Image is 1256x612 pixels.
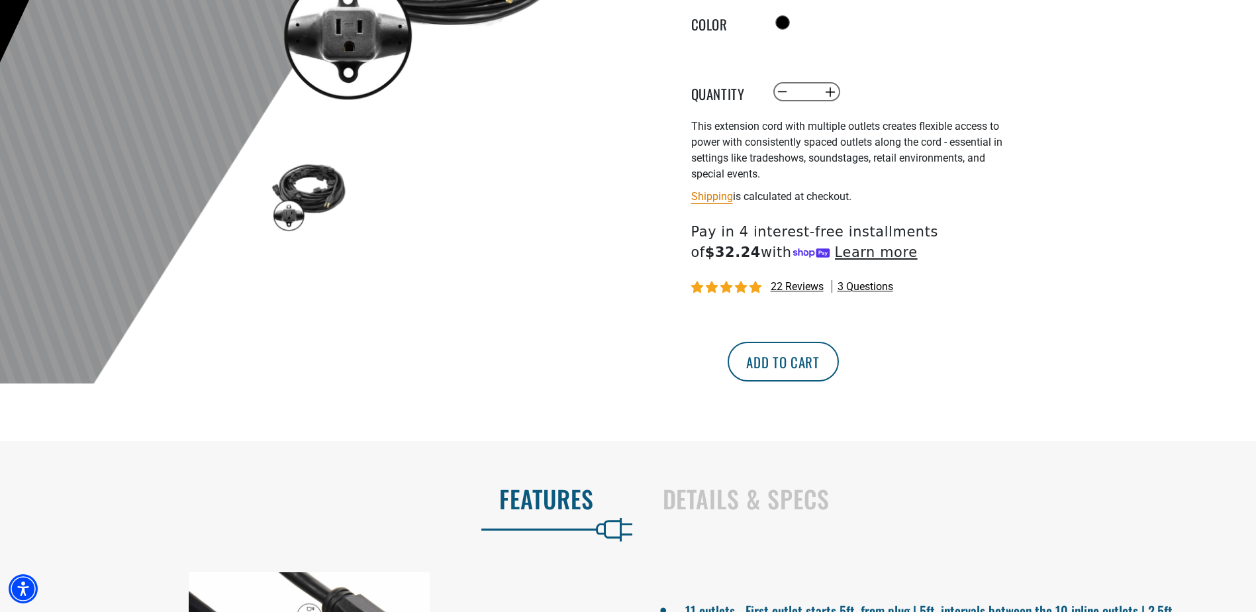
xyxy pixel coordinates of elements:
h2: Features [28,485,594,513]
span: 4.95 stars [691,281,764,294]
a: Shipping [691,190,733,203]
img: black [270,157,347,234]
div: Accessibility Menu [9,574,38,603]
button: Add to cart [728,342,839,382]
span: This extension cord with multiple outlets creates flexible access to power with consistently spac... [691,120,1002,180]
label: Quantity [691,83,757,101]
h2: Details & Specs [663,485,1229,513]
div: is calculated at checkout. [691,187,1016,205]
legend: Color [691,14,757,31]
span: 3 questions [838,280,893,294]
span: 22 reviews [771,280,824,293]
